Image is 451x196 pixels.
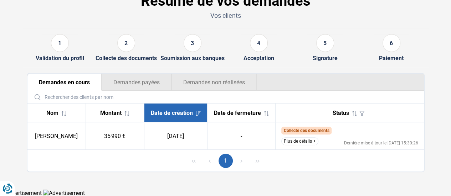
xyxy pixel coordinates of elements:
span: Montant [100,110,122,116]
span: Collecte des documents [283,128,329,133]
span: Nom [46,110,58,116]
div: Collecte des documents [96,55,157,62]
div: Acceptation [244,55,274,62]
td: [PERSON_NAME] [27,122,86,150]
button: Last Page [250,154,265,168]
td: 35 990 € [86,122,144,150]
p: Vos clients [27,11,425,20]
button: Previous Page [203,154,217,168]
button: Demandes payées [102,74,171,91]
div: 5 [316,34,334,52]
input: Rechercher des clients par nom [30,91,421,103]
button: Demandes en cours [27,74,102,91]
button: Next Page [234,154,248,168]
td: - [207,122,275,150]
td: [DATE] [144,122,207,150]
div: 4 [250,34,268,52]
button: Page 1 [219,154,233,168]
span: Date de fermeture [214,110,261,116]
button: Plus de détails [281,137,318,145]
div: Soumission aux banques [160,55,225,62]
div: 1 [51,34,69,52]
span: Date de création [151,110,193,116]
div: 6 [383,34,400,52]
button: First Page [186,154,201,168]
span: Status [333,110,349,116]
div: Signature [313,55,338,62]
div: Dernière mise à jour le [DATE] 15:30:26 [344,141,418,145]
button: Demandes non réalisées [171,74,257,91]
div: 2 [117,34,135,52]
div: 3 [184,34,201,52]
div: Paiement [379,55,404,62]
div: Validation du profil [36,55,84,62]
